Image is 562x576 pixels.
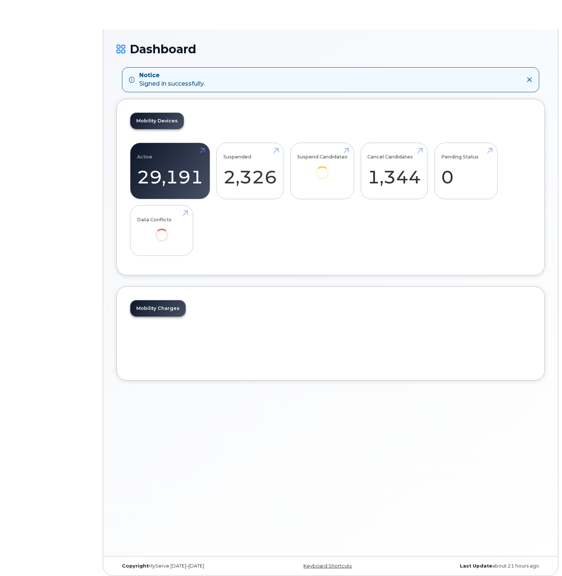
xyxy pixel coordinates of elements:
[460,563,492,569] strong: Last Update
[297,147,347,189] a: Suspend Candidates
[367,147,421,195] a: Cancel Candidates 1,344
[137,210,187,252] a: Data Conflicts
[441,147,491,195] a: Pending Status 0
[139,71,205,80] strong: Notice
[223,147,277,195] a: Suspended 2,326
[122,563,148,569] strong: Copyright
[130,113,184,129] a: Mobility Devices
[116,563,259,569] div: MyServe [DATE]–[DATE]
[137,147,203,195] a: Active 29,191
[116,43,545,56] h1: Dashboard
[139,71,205,88] div: Signed in successfully.
[402,563,545,569] div: about 21 hours ago
[130,300,185,316] a: Mobility Charges
[303,563,352,569] a: Keyboard Shortcuts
